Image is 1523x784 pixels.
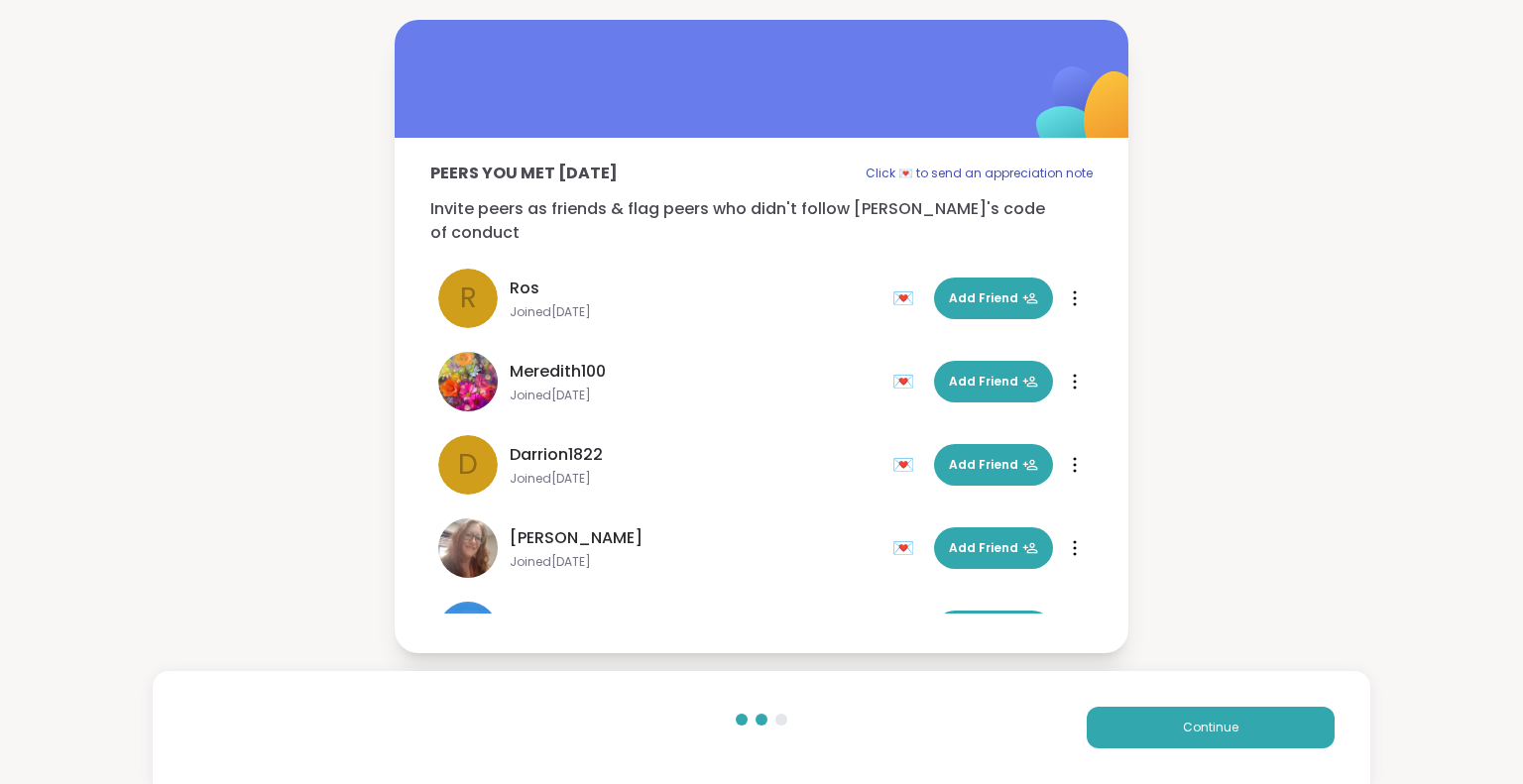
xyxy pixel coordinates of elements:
[510,526,643,550] span: [PERSON_NAME]
[934,527,1053,569] button: Add Friend
[934,611,1053,652] button: Add Friend
[438,352,498,411] img: Meredith100
[510,554,880,570] span: Joined [DATE]
[510,360,606,384] span: Meredith100
[949,289,1038,307] span: Add Friend
[510,277,539,300] span: Ros
[438,602,498,661] img: PattyG
[934,278,1053,319] button: Add Friend
[866,162,1093,185] p: Click 💌 to send an appreciation note
[510,443,603,467] span: Darrion1822
[892,366,922,397] div: 💌
[934,444,1053,486] button: Add Friend
[430,162,618,185] p: Peers you met [DATE]
[1183,719,1238,736] span: Continue
[460,278,477,319] span: R
[949,373,1038,391] span: Add Friend
[892,532,922,564] div: 💌
[510,304,880,320] span: Joined [DATE]
[510,388,880,403] span: Joined [DATE]
[510,471,880,487] span: Joined [DATE]
[990,15,1187,212] img: ShareWell Logomark
[934,361,1053,402] button: Add Friend
[1087,707,1335,748] button: Continue
[949,539,1038,557] span: Add Friend
[510,610,565,633] span: PattyG
[892,282,922,314] div: 💌
[458,444,478,486] span: D
[949,456,1038,474] span: Add Friend
[438,518,498,578] img: dodi
[430,197,1093,245] p: Invite peers as friends & flag peers who didn't follow [PERSON_NAME]'s code of conduct
[892,449,922,481] div: 💌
